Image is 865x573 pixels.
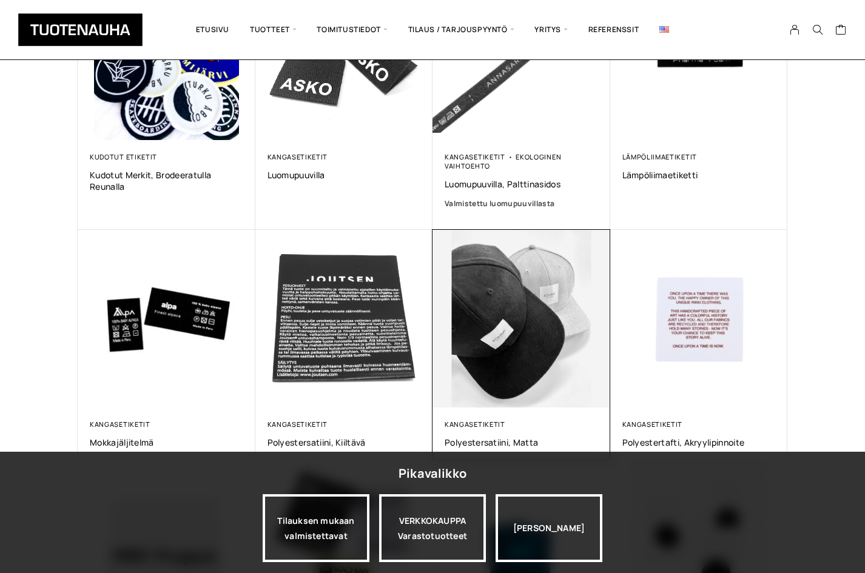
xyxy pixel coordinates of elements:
[445,420,505,429] a: Kangasetiketit
[524,9,577,50] span: Yritys
[90,152,157,161] a: Kudotut etiketit
[445,178,598,190] a: Luomupuuvilla, palttinasidos
[90,169,243,192] a: Kudotut merkit, brodeeratulla reunalla
[268,152,328,161] a: Kangasetiketit
[263,494,369,562] a: Tilauksen mukaan valmistettavat
[18,13,143,46] img: Tuotenauha Oy
[496,494,602,562] div: [PERSON_NAME]
[806,24,829,35] button: Search
[268,420,328,429] a: Kangasetiketit
[186,9,240,50] a: Etusivu
[783,24,807,35] a: My Account
[445,437,598,448] a: Polyestersatiini, matta
[445,152,505,161] a: Kangasetiketit
[399,463,466,484] div: Pikavalikko
[445,152,561,170] a: Ekologinen vaihtoehto
[306,9,397,50] span: Toimitustiedot
[445,198,598,210] a: Valmistettu luomupuuvillasta
[90,437,243,448] a: Mokkajäljitelmä
[398,9,525,50] span: Tilaus / Tarjouspyyntö
[90,420,150,429] a: Kangasetiketit
[268,437,421,448] a: Polyestersatiini, kiiltävä
[659,26,669,33] img: English
[268,169,421,181] a: Luomupuuvilla
[379,494,486,562] a: VERKKOKAUPPAVarastotuotteet
[578,9,650,50] a: Referenssit
[622,152,697,161] a: Lämpöliimaetiketit
[240,9,306,50] span: Tuotteet
[622,420,683,429] a: Kangasetiketit
[622,437,776,448] a: Polyestertafti, akryylipinnoite
[445,198,554,209] span: Valmistettu luomupuuvillasta
[622,169,776,181] a: Lämpöliimaetiketti
[835,24,847,38] a: Cart
[379,494,486,562] div: VERKKOKAUPPA Varastotuotteet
